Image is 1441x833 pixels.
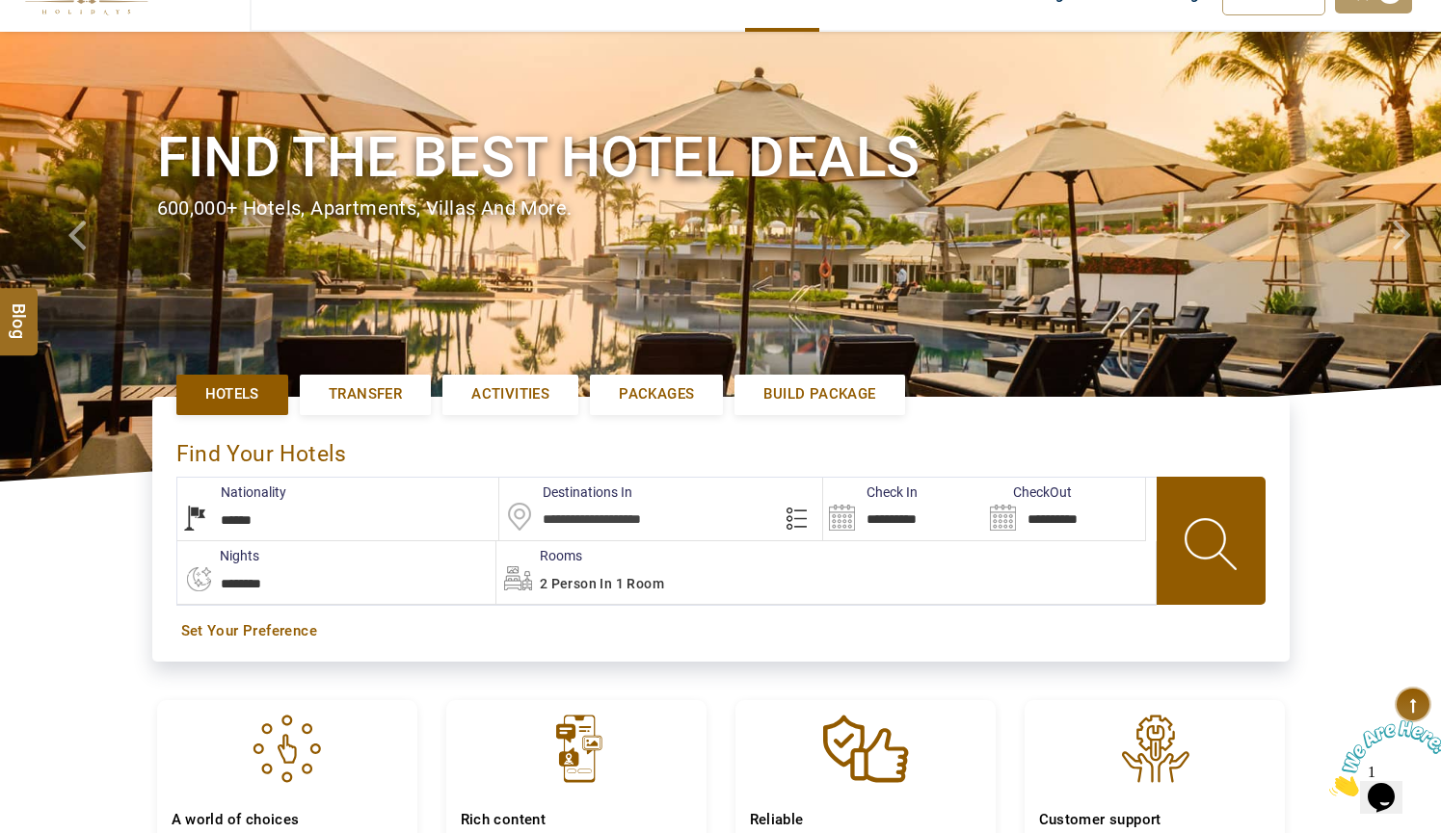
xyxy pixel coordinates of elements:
a: Activities [442,375,578,414]
input: Search [984,478,1145,540]
span: Packages [619,384,694,404]
div: 600,000+ hotels, apartments, villas and more. [157,195,1285,222]
label: Rooms [496,546,582,565]
span: 1 [8,8,15,24]
span: Activities [471,384,549,404]
span: 2 Person in 1 Room [540,576,664,591]
span: Blog [7,303,32,320]
a: Build Package [734,375,904,414]
label: Nationality [177,482,286,502]
label: nights [176,546,259,565]
h4: Rich content [461,811,692,829]
h1: Find the best hotel deals [157,121,1285,194]
h4: Customer support [1039,811,1270,829]
label: CheckOut [984,482,1072,502]
span: Transfer [329,384,402,404]
a: Packages [590,375,723,414]
input: Search [823,478,984,540]
a: Set Your Preference [181,621,1261,641]
h4: A world of choices [172,811,403,829]
a: Transfer [300,375,431,414]
h4: Reliable [750,811,981,829]
span: Hotels [205,384,259,404]
label: Destinations In [499,482,632,502]
span: Build Package [763,384,875,404]
div: Find Your Hotels [176,421,1266,478]
a: Hotels [176,375,288,414]
iframe: chat widget [1321,713,1441,804]
label: Check In [823,482,918,502]
img: Chat attention grabber [8,8,127,84]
